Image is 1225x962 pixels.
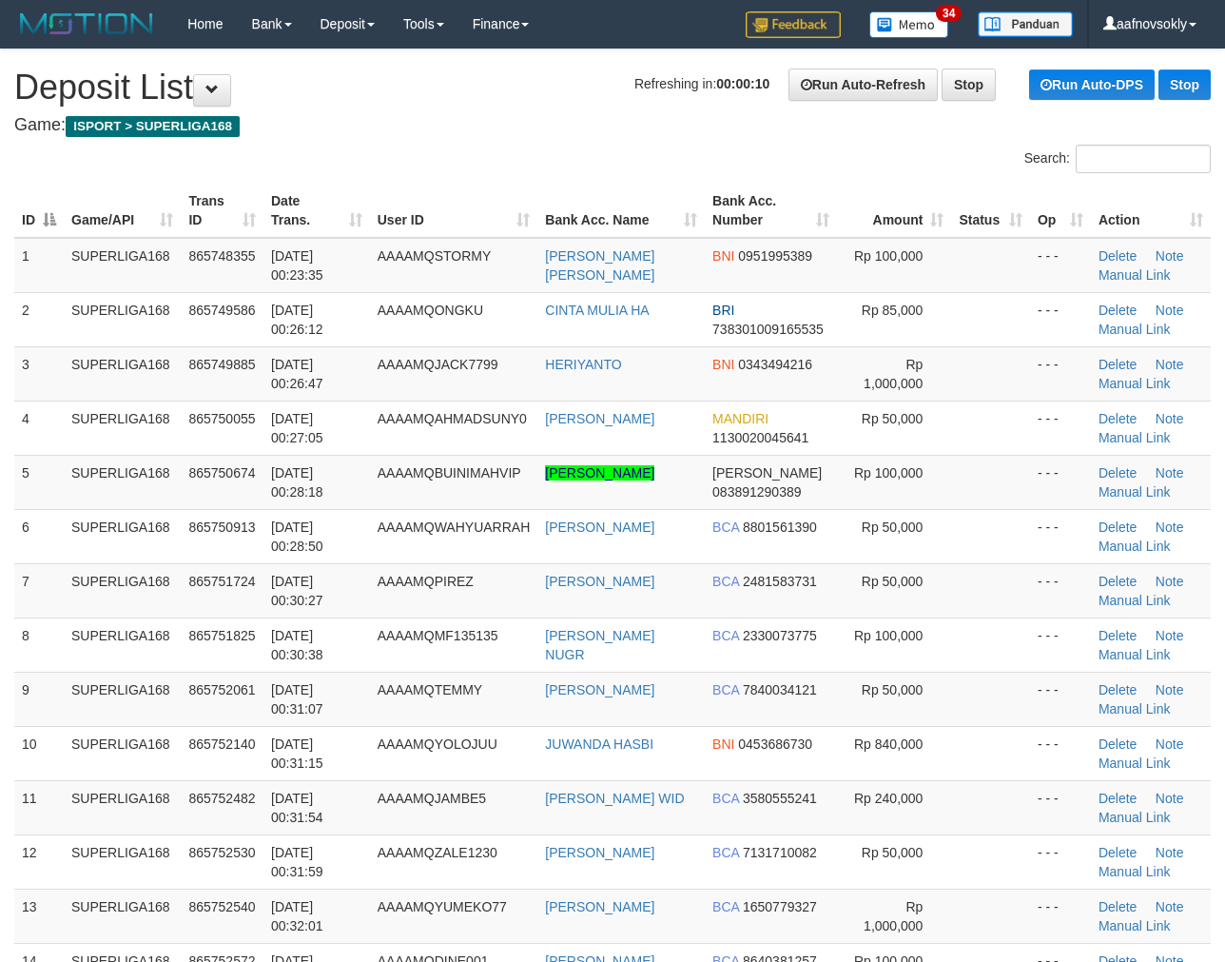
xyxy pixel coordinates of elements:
a: CINTA MULIA HA [545,303,649,318]
span: 865752540 [188,899,255,914]
span: 865751724 [188,574,255,589]
td: - - - [1030,238,1091,293]
span: [DATE] 00:31:59 [271,845,323,879]
a: Delete [1099,357,1137,372]
span: [DATE] 00:27:05 [271,411,323,445]
a: Delete [1099,411,1137,426]
td: - - - [1030,780,1091,834]
a: Manual Link [1099,484,1171,500]
span: [PERSON_NAME] [712,465,822,481]
span: Rp 100,000 [854,465,923,481]
span: ISPORT > SUPERLIGA168 [66,116,240,137]
a: Manual Link [1099,810,1171,825]
th: Date Trans.: activate to sort column ascending [263,184,370,238]
span: AAAAMQTEMMY [378,682,482,697]
td: - - - [1030,726,1091,780]
span: [DATE] 00:32:01 [271,899,323,933]
td: - - - [1030,563,1091,618]
strong: 00:00:10 [716,76,769,91]
a: Delete [1099,845,1137,860]
span: BNI [712,357,734,372]
a: Delete [1099,899,1137,914]
a: Manual Link [1099,864,1171,879]
a: Manual Link [1099,593,1171,608]
th: ID: activate to sort column descending [14,184,64,238]
span: AAAAMQSTORMY [378,248,492,264]
a: [PERSON_NAME] [545,845,654,860]
input: Search: [1076,145,1211,173]
a: Manual Link [1099,430,1171,445]
span: 865750055 [188,411,255,426]
span: [DATE] 00:31:15 [271,736,323,771]
a: Delete [1099,248,1137,264]
a: Manual Link [1099,539,1171,554]
td: 4 [14,401,64,455]
span: Copy 7131710082 to clipboard [743,845,817,860]
a: [PERSON_NAME] [545,682,654,697]
span: AAAAMQONGKU [378,303,483,318]
span: 865752482 [188,791,255,806]
a: Delete [1099,736,1137,752]
a: Delete [1099,303,1137,318]
a: [PERSON_NAME] [545,411,654,426]
span: Rp 1,000,000 [864,357,923,391]
span: 865749586 [188,303,255,318]
a: Note [1156,628,1184,643]
td: SUPERLIGA168 [64,401,181,455]
span: Copy 2330073775 to clipboard [743,628,817,643]
a: [PERSON_NAME] [545,465,654,481]
a: Note [1156,248,1184,264]
span: 865749885 [188,357,255,372]
span: 865748355 [188,248,255,264]
span: AAAAMQMF135135 [378,628,498,643]
span: AAAAMQYOLOJUU [378,736,497,752]
td: 6 [14,509,64,563]
td: - - - [1030,834,1091,889]
span: Copy 2481583731 to clipboard [743,574,817,589]
span: Copy 3580555241 to clipboard [743,791,817,806]
td: - - - [1030,292,1091,346]
span: BCA [712,574,739,589]
a: Delete [1099,520,1137,535]
a: JUWANDA HASBI [545,736,653,752]
span: Rp 100,000 [854,628,923,643]
a: [PERSON_NAME] [545,899,654,914]
span: AAAAMQWAHYUARRAH [378,520,531,535]
span: 865752061 [188,682,255,697]
img: Button%20Memo.svg [869,11,949,38]
span: Rp 50,000 [862,845,924,860]
span: BCA [712,628,739,643]
span: Rp 85,000 [862,303,924,318]
td: 10 [14,726,64,780]
span: Rp 240,000 [854,791,923,806]
a: Note [1156,520,1184,535]
span: AAAAMQZALE1230 [378,845,497,860]
td: - - - [1030,509,1091,563]
span: Copy 0343494216 to clipboard [738,357,812,372]
span: BCA [712,845,739,860]
td: - - - [1030,346,1091,401]
a: Delete [1099,574,1137,589]
td: - - - [1030,889,1091,943]
span: Rp 50,000 [862,574,924,589]
span: [DATE] 00:23:35 [271,248,323,283]
td: 5 [14,455,64,509]
span: BNI [712,248,734,264]
td: 11 [14,780,64,834]
a: Note [1156,303,1184,318]
img: MOTION_logo.png [14,10,159,38]
td: 9 [14,672,64,726]
td: SUPERLIGA168 [64,346,181,401]
td: 8 [14,618,64,672]
th: User ID: activate to sort column ascending [370,184,538,238]
a: Manual Link [1099,756,1171,771]
a: Note [1156,357,1184,372]
span: [DATE] 00:26:47 [271,357,323,391]
span: [DATE] 00:31:07 [271,682,323,717]
span: Rp 50,000 [862,411,924,426]
a: Run Auto-Refresh [788,69,938,101]
a: [PERSON_NAME] [545,574,654,589]
h4: Game: [14,116,1211,135]
td: SUPERLIGA168 [64,672,181,726]
span: Copy 738301009165535 to clipboard [712,322,824,337]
